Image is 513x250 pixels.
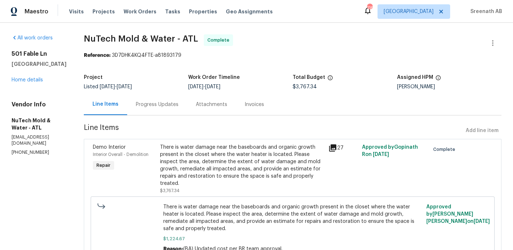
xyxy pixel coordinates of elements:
[373,152,389,157] span: [DATE]
[188,75,240,80] h5: Work Order Timeline
[293,75,325,80] h5: Total Budget
[84,34,198,43] span: NuTech Mold & Water - ATL
[100,84,132,89] span: -
[205,84,220,89] span: [DATE]
[196,101,227,108] div: Attachments
[84,52,501,59] div: 3D7DHK4KQ4FTE-a81893179
[293,84,317,89] span: $3,767.34
[245,101,264,108] div: Invoices
[367,4,372,12] div: 116
[117,84,132,89] span: [DATE]
[136,101,178,108] div: Progress Updates
[69,8,84,15] span: Visits
[94,162,113,169] span: Repair
[397,84,501,89] div: [PERSON_NAME]
[327,75,333,84] span: The total cost of line items that have been proposed by Opendoor. This sum includes line items th...
[328,144,358,152] div: 27
[467,8,502,15] span: Sreenath AB
[12,134,66,147] p: [EMAIL_ADDRESS][DOMAIN_NAME]
[189,8,217,15] span: Properties
[397,75,433,80] h5: Assigned HPM
[163,235,422,242] span: $1,224.67
[12,50,66,58] h2: 501 Fable Ln
[426,204,490,224] span: Approved by [PERSON_NAME] [PERSON_NAME] on
[207,37,232,44] span: Complete
[362,145,418,157] span: Approved by Gopinath R on
[84,53,111,58] b: Reference:
[12,35,53,41] a: All work orders
[93,152,148,157] span: Interior Overall - Demolition
[12,60,66,68] h5: [GEOGRAPHIC_DATA]
[12,101,66,108] h4: Vendor Info
[100,84,115,89] span: [DATE]
[12,77,43,82] a: Home details
[93,145,126,150] span: Demo Interior
[25,8,48,15] span: Maestro
[384,8,434,15] span: [GEOGRAPHIC_DATA]
[160,144,324,187] div: There is water damage near the baseboards and organic growth present in the closet where the wate...
[12,149,66,156] p: [PHONE_NUMBER]
[474,219,490,224] span: [DATE]
[160,188,180,193] span: $3,767.34
[226,8,273,15] span: Geo Assignments
[165,9,180,14] span: Tasks
[435,75,441,84] span: The hpm assigned to this work order.
[92,101,118,108] div: Line Items
[92,8,115,15] span: Projects
[433,146,458,153] span: Complete
[84,124,463,137] span: Line Items
[163,203,422,232] span: There is water damage near the baseboards and organic growth present in the closet where the wate...
[84,75,103,80] h5: Project
[124,8,156,15] span: Work Orders
[12,117,66,131] h5: NuTech Mold & Water - ATL
[188,84,220,89] span: -
[188,84,203,89] span: [DATE]
[84,84,132,89] span: Listed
